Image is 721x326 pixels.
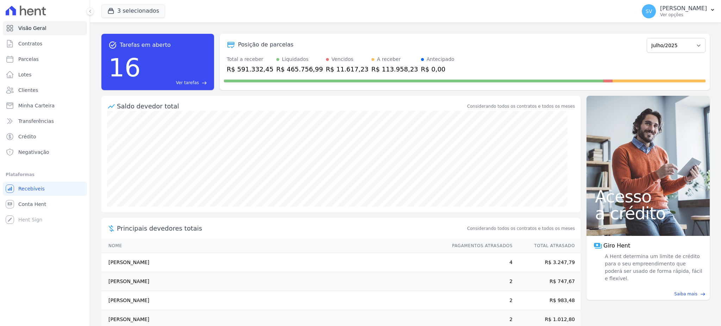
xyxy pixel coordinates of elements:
[595,188,701,205] span: Acesso
[445,239,513,253] th: Pagamentos Atrasados
[3,114,87,128] a: Transferências
[445,291,513,310] td: 2
[467,225,575,232] span: Considerando todos os contratos e todos os meses
[3,52,87,66] a: Parcelas
[660,5,707,12] p: [PERSON_NAME]
[3,21,87,35] a: Visão Geral
[227,64,274,74] div: R$ 591.332,45
[276,64,323,74] div: R$ 465.756,99
[117,101,466,111] div: Saldo devedor total
[674,291,697,297] span: Saiba mais
[513,272,581,291] td: R$ 747,67
[700,291,706,297] span: east
[108,49,141,86] div: 16
[18,201,46,208] span: Conta Hent
[101,253,445,272] td: [PERSON_NAME]
[202,80,207,86] span: east
[18,118,54,125] span: Transferências
[120,41,171,49] span: Tarefas em aberto
[377,56,401,63] div: A receber
[636,1,721,21] button: SV [PERSON_NAME] Ver opções
[101,272,445,291] td: [PERSON_NAME]
[3,145,87,159] a: Negativação
[3,99,87,113] a: Minha Carteira
[421,64,454,74] div: R$ 0,00
[332,56,353,63] div: Vencidos
[101,4,165,18] button: 3 selecionados
[18,87,38,94] span: Clientes
[18,25,46,32] span: Visão Geral
[18,185,45,192] span: Recebíveis
[591,291,706,297] a: Saiba mais east
[117,224,466,233] span: Principais devedores totais
[18,40,42,47] span: Contratos
[371,64,418,74] div: R$ 113.958,23
[3,130,87,144] a: Crédito
[101,239,445,253] th: Nome
[467,103,575,109] div: Considerando todos os contratos e todos os meses
[6,170,84,179] div: Plataformas
[176,80,199,86] span: Ver tarefas
[3,37,87,51] a: Contratos
[3,182,87,196] a: Recebíveis
[18,149,49,156] span: Negativação
[646,9,652,14] span: SV
[603,242,630,250] span: Giro Hent
[513,239,581,253] th: Total Atrasado
[603,253,703,282] span: A Hent determina um limite de crédito para o seu empreendimento que poderá ser usado de forma ráp...
[513,253,581,272] td: R$ 3.247,79
[660,12,707,18] p: Ver opções
[3,68,87,82] a: Lotes
[3,197,87,211] a: Conta Hent
[282,56,309,63] div: Liquidados
[101,291,445,310] td: [PERSON_NAME]
[18,56,39,63] span: Parcelas
[3,83,87,97] a: Clientes
[595,205,701,222] span: a crédito
[18,71,32,78] span: Lotes
[326,64,369,74] div: R$ 11.617,23
[108,41,117,49] span: task_alt
[427,56,454,63] div: Antecipado
[227,56,274,63] div: Total a receber
[18,133,36,140] span: Crédito
[445,253,513,272] td: 4
[513,291,581,310] td: R$ 983,48
[144,80,207,86] a: Ver tarefas east
[445,272,513,291] td: 2
[238,40,294,49] div: Posição de parcelas
[18,102,55,109] span: Minha Carteira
